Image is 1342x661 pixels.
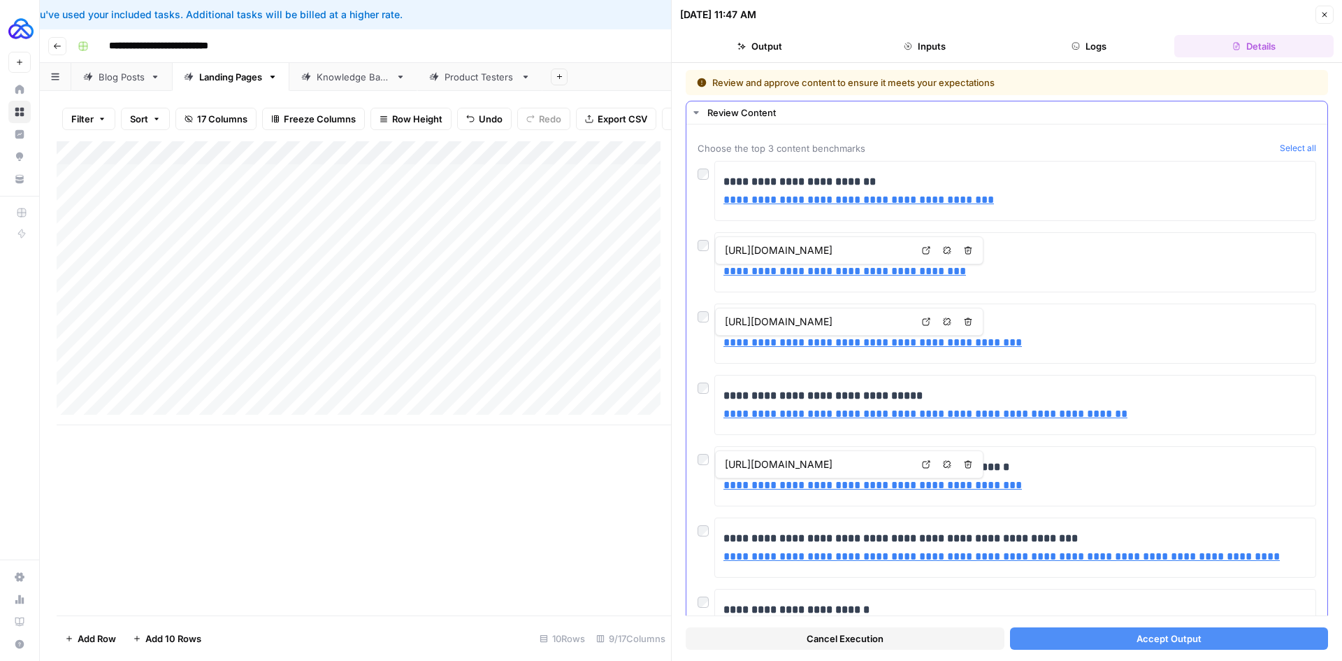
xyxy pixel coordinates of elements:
[1137,632,1202,646] span: Accept Output
[124,627,210,650] button: Add 10 Rows
[197,112,247,126] span: 17 Columns
[71,112,94,126] span: Filter
[445,70,515,84] div: Product Testers
[8,16,34,41] img: AUQ Logo
[845,35,1004,57] button: Inputs
[697,76,1156,90] div: Review and approve content to ensure it meets your expectations
[289,63,417,91] a: Knowledge Base
[686,627,1004,650] button: Cancel Execution
[517,108,570,130] button: Redo
[591,627,671,650] div: 9/17 Columns
[598,112,647,126] span: Export CSV
[698,141,1274,155] span: Choose the top 3 content benchmarks
[11,8,813,22] div: You've used your included tasks. Additional tasks will be billed at a higher rate.
[175,108,257,130] button: 17 Columns
[57,627,124,650] button: Add Row
[392,112,442,126] span: Row Height
[78,632,116,646] span: Add Row
[807,632,883,646] span: Cancel Execution
[534,627,591,650] div: 10 Rows
[317,70,390,84] div: Knowledge Base
[8,123,31,145] a: Insights
[479,112,503,126] span: Undo
[8,168,31,190] a: Your Data
[1280,141,1316,155] button: Select all
[707,106,1319,120] div: Review Content
[8,588,31,611] a: Usage
[8,145,31,168] a: Opportunities
[680,8,756,22] div: [DATE] 11:47 AM
[539,112,561,126] span: Redo
[1010,627,1329,650] button: Accept Output
[417,63,542,91] a: Product Testers
[284,112,356,126] span: Freeze Columns
[172,63,289,91] a: Landing Pages
[686,101,1327,124] button: Review Content
[8,611,31,633] a: Learning Hub
[71,63,172,91] a: Blog Posts
[199,70,262,84] div: Landing Pages
[8,633,31,655] button: Help + Support
[99,70,145,84] div: Blog Posts
[8,566,31,588] a: Settings
[680,35,839,57] button: Output
[576,108,656,130] button: Export CSV
[457,108,512,130] button: Undo
[8,78,31,101] a: Home
[145,632,201,646] span: Add 10 Rows
[121,108,170,130] button: Sort
[1174,35,1334,57] button: Details
[8,101,31,123] a: Browse
[262,108,365,130] button: Freeze Columns
[1010,35,1169,57] button: Logs
[370,108,452,130] button: Row Height
[130,112,148,126] span: Sort
[8,11,31,46] button: Workspace: AUQ
[62,108,115,130] button: Filter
